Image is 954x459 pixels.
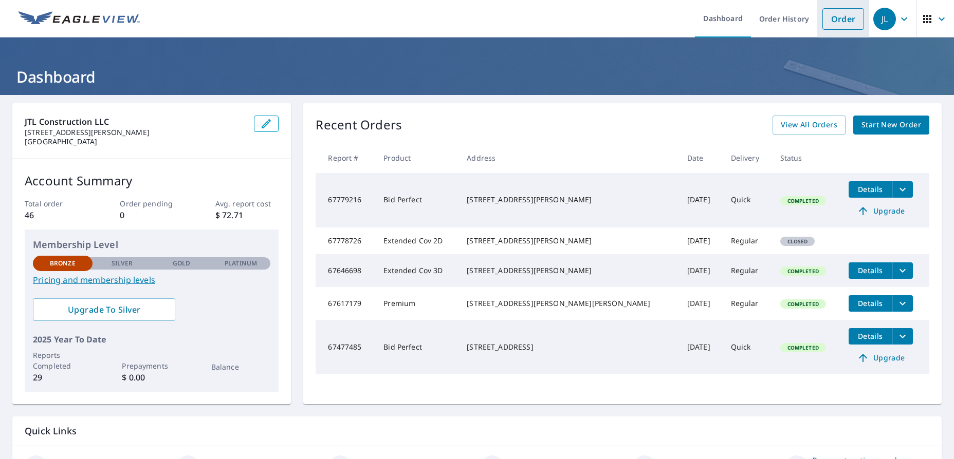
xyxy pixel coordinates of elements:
p: JTL Construction LLC [25,116,246,128]
td: 67477485 [316,320,375,374]
td: Extended Cov 2D [375,227,458,254]
td: Regular [723,287,772,320]
td: 67778726 [316,227,375,254]
p: Gold [173,259,190,268]
div: [STREET_ADDRESS][PERSON_NAME] [467,265,671,276]
span: View All Orders [781,119,837,131]
td: 67646698 [316,254,375,287]
th: Date [679,143,723,173]
a: Pricing and membership levels [33,274,270,286]
p: Order pending [120,198,184,209]
div: [STREET_ADDRESS] [467,342,671,352]
p: $ 0.00 [122,371,181,384]
p: Account Summary [25,171,279,190]
td: Quick [723,320,772,374]
span: Upgrade [855,352,907,364]
span: Start New Order [861,119,921,131]
td: Regular [723,254,772,287]
button: detailsBtn-67477485 [849,328,892,345]
p: Quick Links [25,425,929,437]
td: [DATE] [679,320,723,374]
td: 67779216 [316,173,375,227]
p: 46 [25,209,88,221]
a: Start New Order [853,116,929,135]
span: Completed [781,344,825,351]
p: [STREET_ADDRESS][PERSON_NAME] [25,128,246,137]
p: Avg. report cost [215,198,279,209]
div: [STREET_ADDRESS][PERSON_NAME][PERSON_NAME] [467,298,671,309]
button: filesDropdownBtn-67617179 [892,295,913,312]
td: Bid Perfect [375,173,458,227]
span: Completed [781,197,825,204]
p: 0 [120,209,184,221]
span: Details [855,184,886,194]
button: filesDropdownBtn-67646698 [892,262,913,279]
td: Bid Perfect [375,320,458,374]
th: Product [375,143,458,173]
td: [DATE] [679,287,723,320]
a: View All Orders [773,116,846,135]
a: Order [822,8,864,30]
button: detailsBtn-67646698 [849,262,892,279]
p: Total order [25,198,88,209]
h1: Dashboard [12,66,942,87]
p: Platinum [225,259,257,268]
td: [DATE] [679,227,723,254]
td: [DATE] [679,173,723,227]
p: 29 [33,371,93,384]
p: 2025 Year To Date [33,333,270,346]
th: Report # [316,143,375,173]
span: Closed [781,238,814,245]
a: Upgrade To Silver [33,298,175,321]
th: Address [458,143,679,173]
span: Upgrade [855,205,907,217]
div: [STREET_ADDRESS][PERSON_NAME] [467,195,671,205]
button: filesDropdownBtn-67779216 [892,181,913,198]
td: Premium [375,287,458,320]
span: Details [855,265,886,275]
td: 67617179 [316,287,375,320]
th: Delivery [723,143,772,173]
div: JL [873,8,896,30]
span: Completed [781,267,825,275]
p: Silver [112,259,133,268]
td: [DATE] [679,254,723,287]
p: $ 72.71 [215,209,279,221]
button: filesDropdownBtn-67477485 [892,328,913,345]
p: Recent Orders [316,116,402,135]
span: Upgrade To Silver [41,304,167,315]
p: [GEOGRAPHIC_DATA] [25,137,246,146]
a: Upgrade [849,350,913,366]
th: Status [772,143,841,173]
div: [STREET_ADDRESS][PERSON_NAME] [467,236,671,246]
p: Balance [211,361,271,372]
button: detailsBtn-67779216 [849,181,892,198]
span: Details [855,298,886,308]
button: detailsBtn-67617179 [849,295,892,312]
p: Bronze [50,259,76,268]
td: Extended Cov 3D [375,254,458,287]
span: Details [855,331,886,341]
a: Upgrade [849,203,913,219]
img: EV Logo [19,11,140,27]
td: Quick [723,173,772,227]
p: Membership Level [33,238,270,252]
span: Completed [781,300,825,308]
td: Regular [723,227,772,254]
p: Reports Completed [33,350,93,371]
p: Prepayments [122,360,181,371]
